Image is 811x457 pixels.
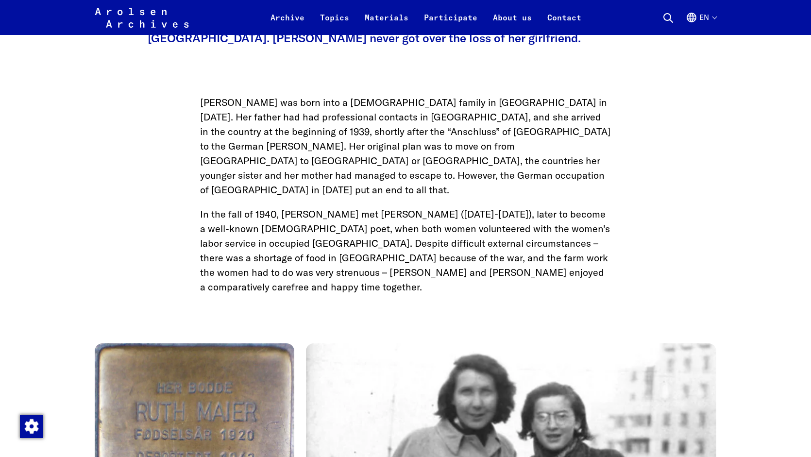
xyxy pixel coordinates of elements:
a: Contact [540,12,589,35]
button: English, language selection [686,12,716,35]
a: Topics [312,12,357,35]
a: Materials [357,12,416,35]
nav: Primary [263,6,589,29]
a: Participate [416,12,485,35]
a: About us [485,12,540,35]
p: In the fall of 1940, [PERSON_NAME] met [PERSON_NAME] ([DATE]-[DATE]), later to become a well-know... [200,207,611,294]
a: Archive [263,12,312,35]
p: [PERSON_NAME] was born into a [DEMOGRAPHIC_DATA] family in [GEOGRAPHIC_DATA] in [DATE]. Her fathe... [200,95,611,197]
div: Change consent [19,414,43,438]
img: Change consent [20,415,43,438]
